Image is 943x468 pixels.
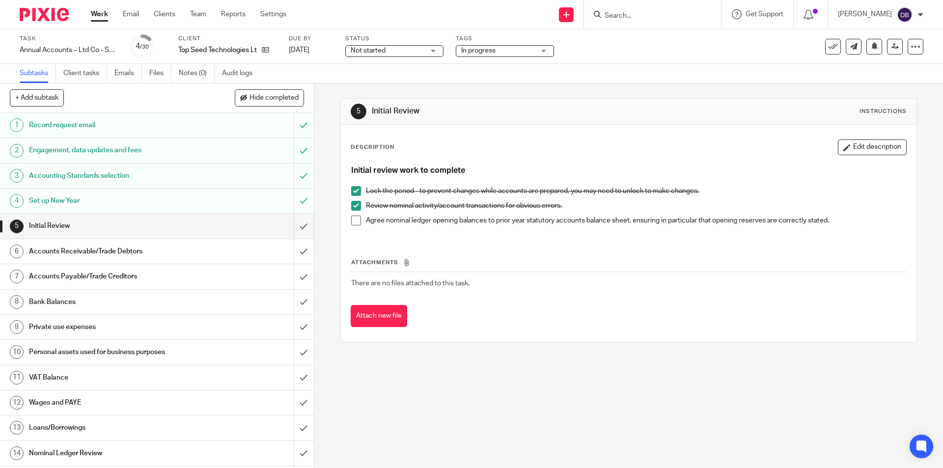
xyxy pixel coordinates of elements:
img: svg%3E [897,7,913,23]
a: Files [149,64,171,83]
a: Audit logs [222,64,260,83]
div: 7 [10,270,24,283]
h1: Accounts Receivable/Trade Debtors [29,244,199,259]
button: Edit description [838,139,907,155]
div: Annual Accounts – Ltd Co - Software [20,45,118,55]
div: 5 [10,220,24,233]
div: 12 [10,396,24,410]
h1: Accounts Payable/Trade Creditors [29,269,199,284]
a: Settings [260,9,286,19]
label: Due by [289,35,333,43]
a: Reports [221,9,246,19]
label: Status [345,35,444,43]
div: 13 [10,421,24,435]
p: Description [351,143,394,151]
strong: Initial review work to complete [351,166,465,174]
a: Client tasks [63,64,107,83]
h1: Private use expenses [29,320,199,334]
span: Attachments [351,260,398,265]
a: Emails [114,64,142,83]
a: Team [190,9,206,19]
div: 10 [10,345,24,359]
a: Subtasks [20,64,56,83]
div: 6 [10,245,24,258]
div: 4 [10,194,24,208]
p: [PERSON_NAME] [838,9,892,19]
label: Task [20,35,118,43]
h1: Nominal Ledger Review [29,446,199,461]
p: Review nominal activity/account transactions for obvious errors. [366,201,906,211]
a: Notes (0) [179,64,215,83]
p: Lock the period - to prevent changes while accounts are prepared, you may need to unlock to make ... [366,186,906,196]
h1: Engagement, data updates and fees [29,143,199,158]
h1: Accounting Standards selection [29,168,199,183]
a: Clients [154,9,175,19]
span: In progress [461,47,496,54]
button: Hide completed [235,89,304,106]
h1: VAT Balance [29,370,199,385]
small: /30 [140,44,149,50]
p: Top Seed Technologies Ltd [178,45,257,55]
h1: Record request email [29,118,199,133]
a: Work [91,9,108,19]
h1: Bank Balances [29,295,199,309]
h1: Set up New Year [29,193,199,208]
button: + Add subtask [10,89,64,106]
span: There are no files attached to this task. [351,280,470,287]
h1: Loans/Borrowings [29,420,199,435]
div: 5 [351,104,366,119]
div: 11 [10,371,24,385]
h1: Wages and PAYE [29,395,199,410]
h1: Initial Review [372,106,650,116]
button: Attach new file [351,305,407,327]
input: Search [604,12,692,21]
div: Instructions [860,108,907,115]
div: 4 [136,41,149,52]
p: Agree nominal ledger opening balances to prior year statutory accounts balance sheet, ensuring in... [366,216,906,225]
div: 2 [10,144,24,158]
span: Not started [351,47,386,54]
div: 3 [10,169,24,183]
span: Get Support [746,11,783,18]
label: Tags [456,35,554,43]
div: 14 [10,446,24,460]
span: [DATE] [289,47,309,54]
div: 9 [10,320,24,334]
h1: Initial Review [29,219,199,233]
a: Email [123,9,139,19]
img: Pixie [20,8,69,21]
span: Hide completed [250,94,299,102]
div: 8 [10,295,24,309]
h1: Personal assets used for business purposes [29,345,199,359]
label: Client [178,35,277,43]
div: 1 [10,118,24,132]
